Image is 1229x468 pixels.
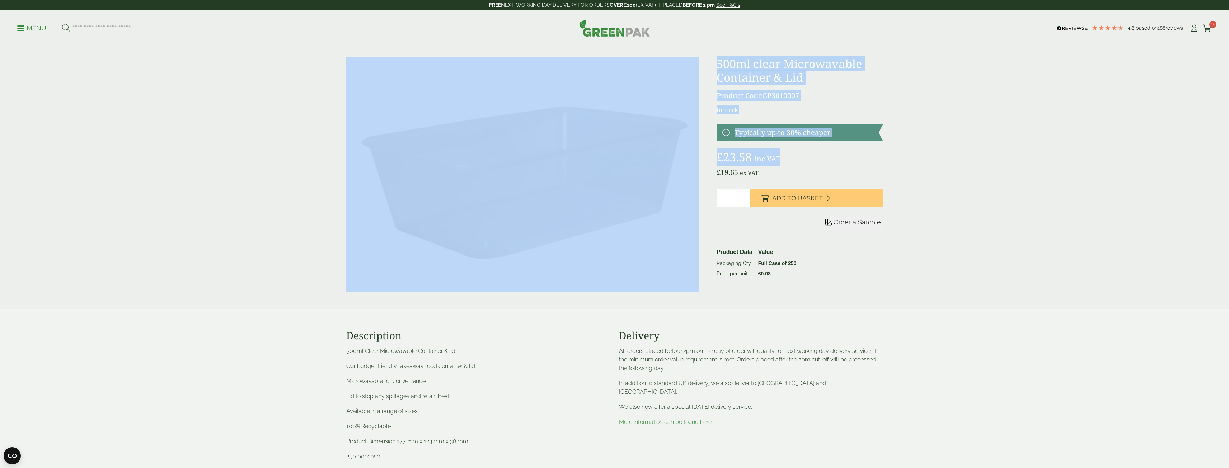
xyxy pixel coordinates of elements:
bdi: 23.58 [717,149,752,165]
span: Add to Basket [772,194,823,202]
span: inc VAT [755,154,780,164]
span: Product Code [717,91,762,100]
p: Product Dimension 177 mm x 123 mm x 38 mm [346,437,610,446]
i: My Account [1190,25,1198,32]
p: Microwavable for convenience [346,377,610,386]
td: Price per unit [714,269,755,279]
p: 100% Recyclable [346,422,610,431]
p: 500ml Clear Microwavable Container & lid [346,347,610,355]
div: 4.79 Stars [1092,25,1124,31]
span: 188 [1158,25,1165,31]
p: We also now offer a special [DATE] delivery service. [619,403,883,411]
bdi: 0.08 [758,271,771,276]
p: 250 per case [346,452,610,461]
i: Cart [1203,25,1212,32]
bdi: 19.65 [717,167,738,177]
button: Order a Sample [823,218,883,229]
span: Order a Sample [834,218,881,226]
span: reviews [1165,25,1183,31]
h3: Delivery [619,330,883,342]
p: GP3010007 [717,90,883,101]
button: Add to Basket [750,189,883,207]
p: In stock [717,105,883,114]
h1: 500ml clear Microwavable Container & Lid [717,57,883,85]
span: ex VAT [740,169,759,177]
p: In addition to standard UK delivery, we also deliver to [GEOGRAPHIC_DATA] and [GEOGRAPHIC_DATA]. [619,379,883,396]
th: Value [755,246,799,258]
strong: Full Case of 250 [758,260,797,266]
p: Our budget friendly takeaway food container & lid [346,362,610,370]
span: £ [717,167,721,177]
a: Menu [17,24,46,31]
span: £ [758,271,761,276]
strong: BEFORE 2 pm [682,2,715,8]
strong: FREE [489,2,501,8]
h3: Description [346,330,610,342]
img: REVIEWS.io [1057,26,1088,31]
p: Lid to stop any spillages and retain heat. [346,392,610,401]
th: Product Data [714,246,755,258]
span: £ [717,149,723,165]
a: See T&C's [716,2,740,8]
p: Menu [17,24,46,33]
img: GreenPak Supplies [579,19,650,37]
p: Available in a range of sizes. [346,407,610,416]
button: Open CMP widget [4,447,21,464]
span: 0 [1209,21,1216,28]
a: 0 [1203,23,1212,34]
span: 4.8 [1127,25,1136,31]
a: More information can be found here. [619,419,713,425]
img: 3010007A 750ml Microwavable Container & Lid [346,57,700,292]
p: All orders placed before 2pm on the day of order will qualify for next working day delivery servi... [619,347,883,373]
span: Based on [1136,25,1158,31]
td: Packaging Qty [714,258,755,269]
strong: OVER £100 [610,2,636,8]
